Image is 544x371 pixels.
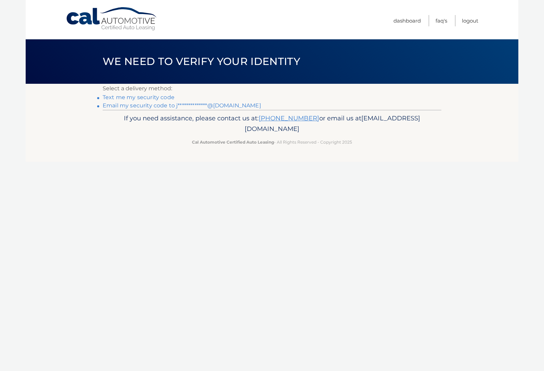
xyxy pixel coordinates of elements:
strong: Cal Automotive Certified Auto Leasing [192,140,274,145]
a: Cal Automotive [66,7,158,31]
p: If you need assistance, please contact us at: or email us at [107,113,437,135]
a: Logout [462,15,478,26]
a: Dashboard [393,15,421,26]
a: [PHONE_NUMBER] [259,114,319,122]
p: - All Rights Reserved - Copyright 2025 [107,138,437,146]
a: FAQ's [436,15,447,26]
span: We need to verify your identity [103,55,300,68]
a: Text me my security code [103,94,174,101]
p: Select a delivery method: [103,84,441,93]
